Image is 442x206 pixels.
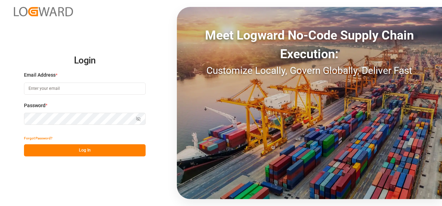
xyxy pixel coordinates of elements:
span: Password [24,102,46,109]
div: Customize Locally, Govern Globally, Deliver Fast [177,63,442,78]
span: Email Address [24,71,56,79]
button: Log In [24,144,146,156]
div: Meet Logward No-Code Supply Chain Execution: [177,26,442,63]
h2: Login [24,50,146,72]
img: Logward_new_orange.png [14,7,73,16]
button: Forgot Password? [24,132,52,144]
input: Enter your email [24,83,146,95]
